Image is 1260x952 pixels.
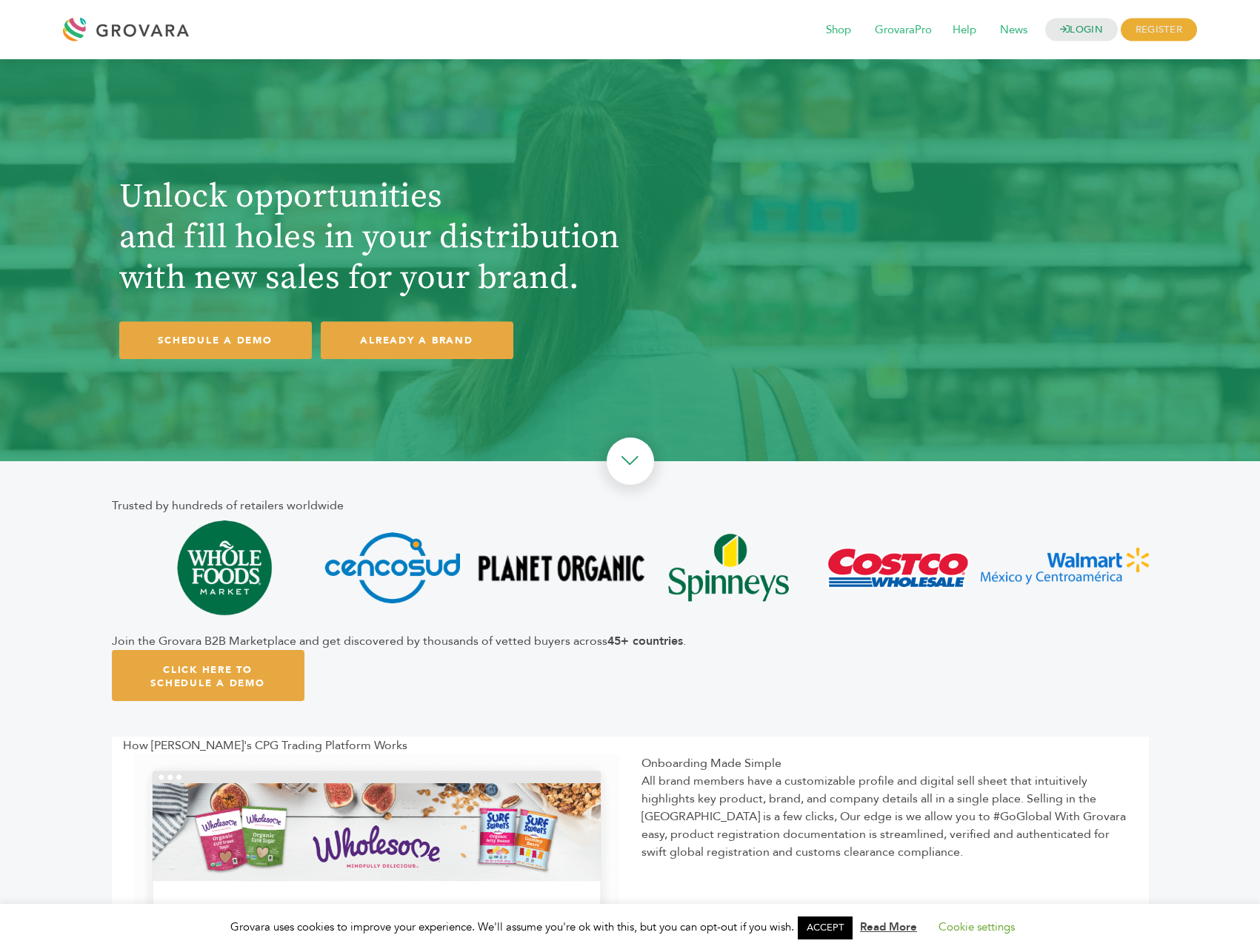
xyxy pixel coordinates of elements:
[1121,19,1197,41] span: REGISTER
[798,916,853,939] a: ACCEPT
[939,919,1015,934] a: Cookie settings
[860,919,917,934] a: Read More
[321,321,513,359] a: ALREADY A BRAND
[816,22,861,38] a: Shop
[990,16,1038,44] span: News
[990,22,1038,38] a: News
[942,16,987,44] span: Help
[816,16,861,44] span: Shop
[112,632,1149,650] div: Join the Grovara B2B Marketplace and get discovered by thousands of vetted buyers across .
[864,16,942,44] span: GrovaraPro
[641,754,1127,772] div: Onboarding Made Simple
[112,650,304,701] a: Click Here To Schedule A Demo
[112,737,1149,754] div: How [PERSON_NAME]'s CPG Trading Platform Works
[1045,19,1118,41] a: LOGIN
[641,772,1127,861] div: All brand members have a customizable profile and digital sell sheet that intuitively highlights ...
[607,633,683,649] b: 45+ countries
[150,663,265,690] span: Click Here To Schedule A Demo
[119,321,312,359] a: SCHEDULE A DEMO
[864,22,942,38] a: GrovaraPro
[112,497,1149,514] div: Trusted by hundreds of retailers worldwide
[119,177,623,299] h1: Unlock opportunities and fill holes in your distribution with new sales for your brand.
[230,919,1030,934] span: Grovara uses cookies to improve your experience. We'll assume you're ok with this, but you can op...
[942,22,987,38] a: Help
